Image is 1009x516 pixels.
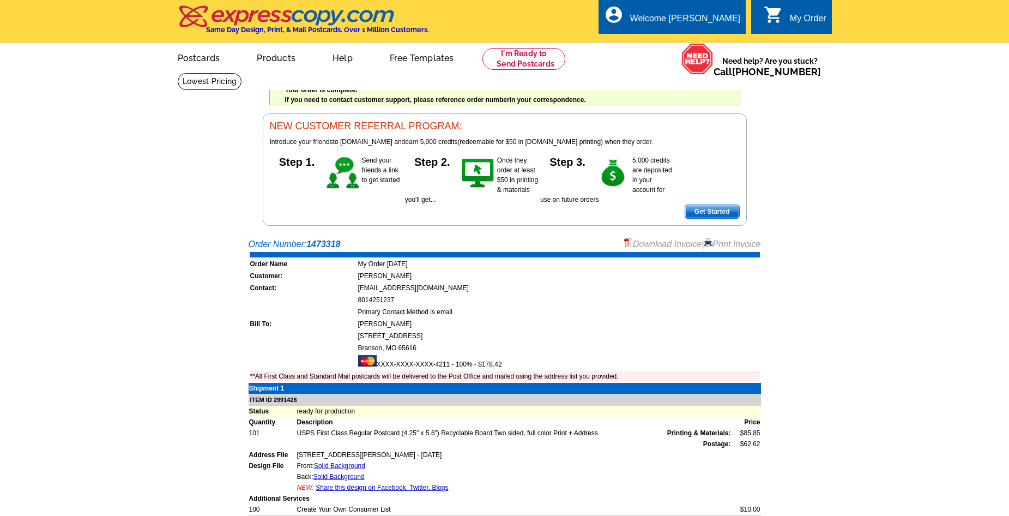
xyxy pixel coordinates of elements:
[249,428,297,439] td: 101
[270,137,740,147] p: to [DOMAIN_NAME] and (redeemable for $50 in [DOMAIN_NAME] printing) when they order.
[358,355,760,370] td: XXXX-XXXX-XXXX-4211 - 100% - $178.42
[856,482,1009,516] iframe: LiveChat chat widget
[630,14,740,29] div: Welcome [PERSON_NAME]
[595,155,632,191] img: step-3.gif
[249,449,297,460] td: Address File
[790,14,826,29] div: My Order
[313,473,365,481] a: Solid Background
[243,106,254,107] img: u
[714,56,826,77] span: Need help? Are you stuck?
[306,239,340,249] strong: 1473318
[297,504,732,515] td: Create Your Own Consumer List
[250,371,760,382] td: **All First Class and Standard Mail postcards will be delivered to the Post Office and mailed usi...
[667,428,731,438] span: Printing & Materials:
[249,504,297,515] td: 100
[239,44,313,70] a: Products
[178,13,429,34] a: Same Day Design, Print, & Mail Postcards. Over 1 Million Customers.
[540,155,595,166] h5: Step 3.
[624,239,702,249] a: Download Invoice
[314,462,365,470] a: Solid Background
[160,44,238,70] a: Postcards
[681,43,714,75] img: help
[297,417,732,428] td: Description
[297,484,314,491] span: NEW:
[270,155,324,166] h5: Step 1.
[297,406,761,417] td: ready for production
[685,205,740,219] a: Get Started
[704,238,712,247] img: small-print-icon.gif
[358,307,760,317] td: Primary Contact Method is email
[358,295,760,305] td: 8014251237
[358,259,760,269] td: My Order [DATE]
[540,157,672,203] span: 5,000 credits are deposited in your account for use on future orders
[764,5,783,25] i: shopping_cart
[250,259,357,269] td: Order Name
[732,439,761,449] td: $62.62
[764,12,826,26] a: shopping_cart My Order
[316,484,448,491] a: Share this design on Facebook, Twitter, Blogs
[297,460,732,471] td: Front:
[704,239,760,249] a: Print Invoice
[604,5,624,25] i: account_circle
[297,449,732,460] td: [STREET_ADDRESS][PERSON_NAME] - [DATE]
[362,157,400,184] span: Send your friends a link to get started
[250,319,357,329] td: Bill To:
[405,155,460,166] h5: Step 2.
[249,493,761,504] td: Additional Services
[624,238,761,251] div: |
[732,428,761,439] td: $85.85
[714,66,821,77] span: Call
[324,155,362,191] img: step-1.gif
[358,331,760,341] td: [STREET_ADDRESS]
[358,319,760,329] td: [PERSON_NAME]
[249,406,297,417] td: Status
[249,238,761,251] div: Order Number:
[405,138,457,146] span: earn 5,000 credits
[405,157,538,203] span: Once they order at least $50 in printing & materials you'll get...
[270,138,333,146] span: Introduce your friends
[297,471,732,482] td: Back:
[250,271,357,281] td: Customer:
[732,417,761,428] td: Price
[685,205,739,218] span: Get Started
[460,155,497,191] img: step-2.gif
[703,440,731,448] strong: Postage:
[358,355,377,367] img: mast.gif
[249,394,761,406] td: ITEM ID 2991428
[249,383,297,394] td: Shipment 1
[315,44,370,70] a: Help
[358,283,760,293] td: [EMAIL_ADDRESS][DOMAIN_NAME]
[250,283,357,293] td: Contact:
[358,271,760,281] td: [PERSON_NAME]
[270,121,740,133] h3: NEW CUSTOMER REFERRAL PROGRAM:
[358,343,760,353] td: Branson, MO 65616
[285,86,358,94] strong: Your order is complete.
[732,504,761,515] td: $10.00
[624,238,633,247] img: small-pdf-icon.gif
[297,428,732,439] td: USPS First Class Regular Postcard (4.25" x 5.6") Recyclable Board Two sided, full color Print + A...
[249,417,297,428] td: Quantity
[732,66,821,77] a: [PHONE_NUMBER]
[206,26,429,34] h4: Same Day Design, Print, & Mail Postcards. Over 1 Million Customers.
[249,460,297,471] td: Design File
[372,44,472,70] a: Free Templates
